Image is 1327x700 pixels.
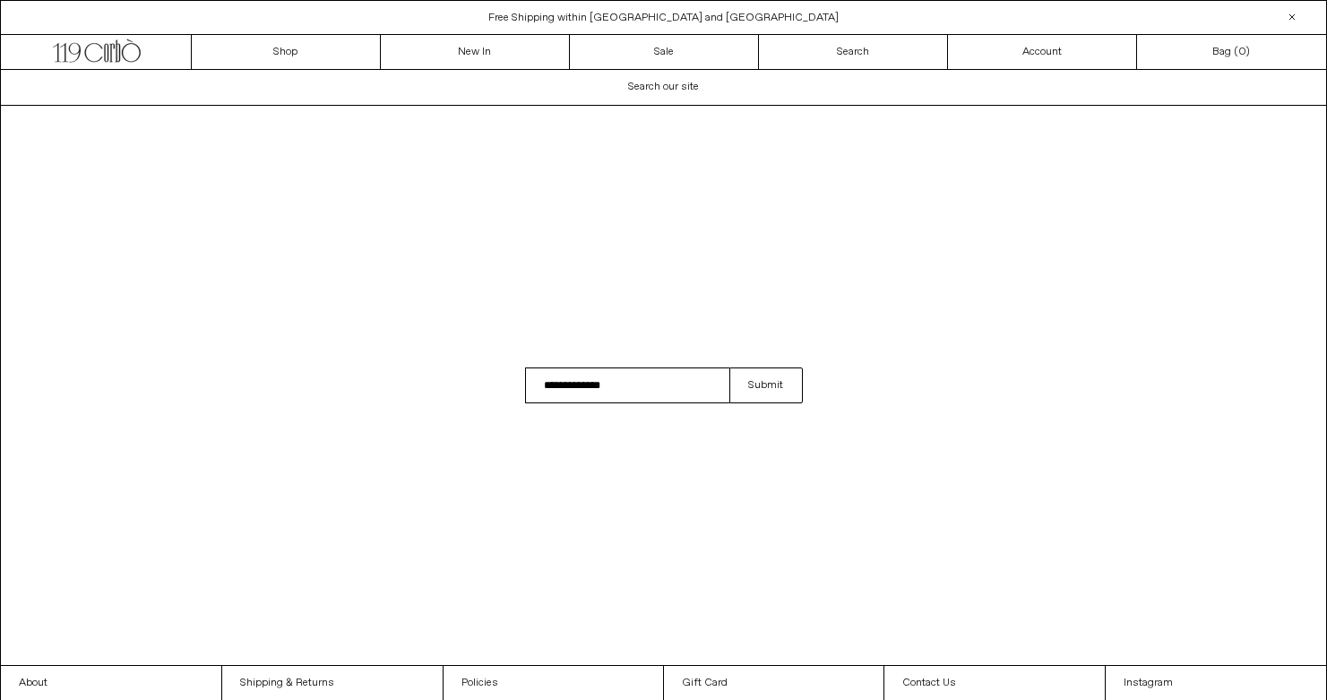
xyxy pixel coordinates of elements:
[884,666,1105,700] a: Contact Us
[1238,45,1245,59] span: 0
[1238,44,1250,60] span: )
[1106,666,1326,700] a: Instagram
[729,367,802,403] button: Submit
[948,35,1137,69] a: Account
[1,666,221,700] a: About
[628,80,699,94] span: Search our site
[664,666,884,700] a: Gift Card
[570,35,759,69] a: Sale
[381,35,570,69] a: New In
[488,11,839,25] a: Free Shipping within [GEOGRAPHIC_DATA] and [GEOGRAPHIC_DATA]
[759,35,948,69] a: Search
[222,666,443,700] a: Shipping & Returns
[1137,35,1326,69] a: Bag ()
[192,35,381,69] a: Shop
[444,666,664,700] a: Policies
[525,367,730,403] input: Search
